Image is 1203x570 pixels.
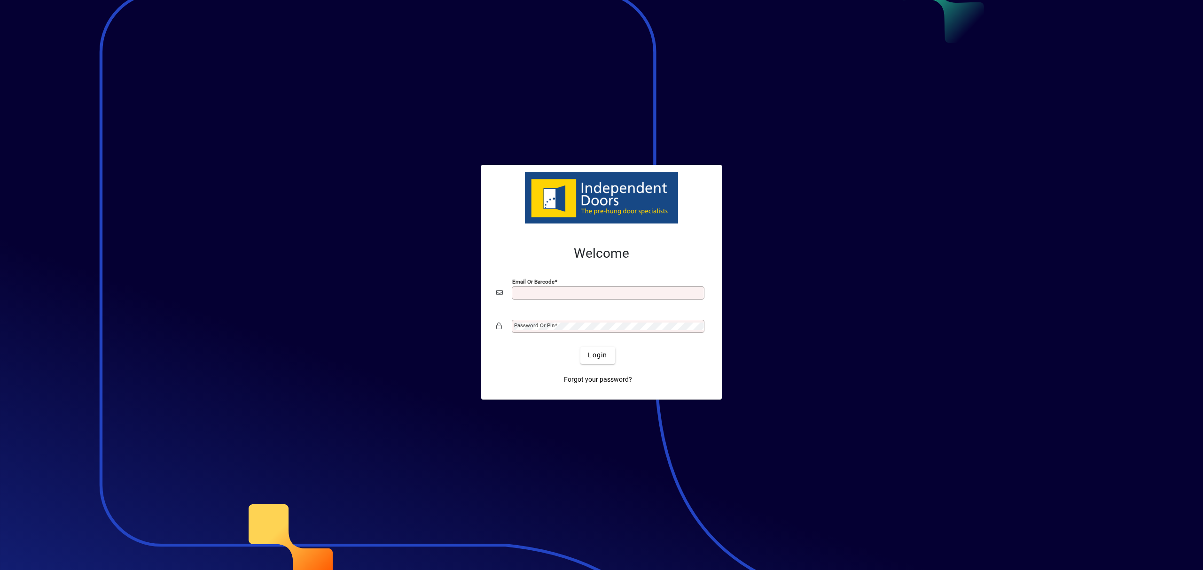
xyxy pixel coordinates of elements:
mat-label: Password or Pin [514,322,555,329]
h2: Welcome [496,246,707,262]
span: Login [588,350,607,360]
a: Forgot your password? [560,371,636,388]
button: Login [580,347,615,364]
span: Forgot your password? [564,375,632,385]
mat-label: Email or Barcode [512,278,555,285]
